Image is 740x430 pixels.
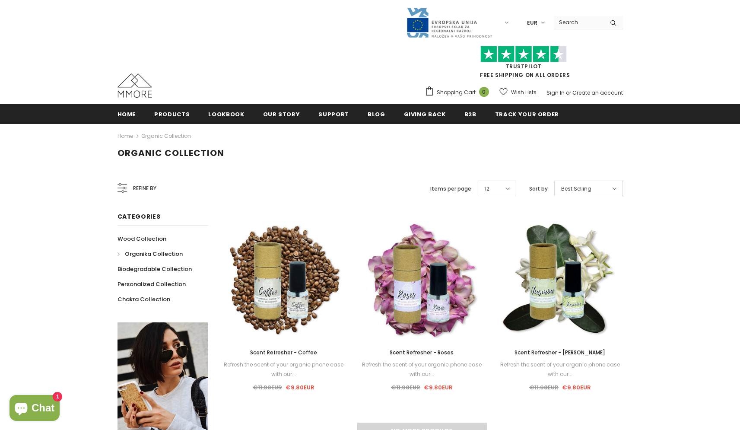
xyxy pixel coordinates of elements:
[561,185,591,193] span: Best Selling
[253,383,282,392] span: €11.90EUR
[479,87,489,97] span: 0
[208,110,244,118] span: Lookbook
[118,104,136,124] a: Home
[529,383,559,392] span: €11.90EUR
[154,104,190,124] a: Products
[263,110,300,118] span: Our Story
[511,88,537,97] span: Wish Lists
[263,104,300,124] a: Our Story
[554,16,603,29] input: Search Site
[485,185,489,193] span: 12
[464,110,476,118] span: B2B
[133,184,156,193] span: Refine by
[118,292,170,307] a: Chakra Collection
[118,246,183,261] a: Organika Collection
[529,185,548,193] label: Sort by
[562,383,591,392] span: €9.80EUR
[7,395,62,423] inbox-online-store-chat: Shopify online store chat
[118,73,152,98] img: MMORE Cases
[118,295,170,303] span: Chakra Collection
[118,231,166,246] a: Wood Collection
[118,277,186,292] a: Personalized Collection
[368,110,385,118] span: Blog
[118,212,161,221] span: Categories
[527,19,537,27] span: EUR
[154,110,190,118] span: Products
[141,132,191,140] a: Organic Collection
[480,46,567,63] img: Trust Pilot Stars
[118,131,133,141] a: Home
[208,104,244,124] a: Lookbook
[318,110,349,118] span: support
[250,349,317,356] span: Scent Refresher - Coffee
[118,147,224,159] span: Organic Collection
[546,89,565,96] a: Sign In
[506,63,542,70] a: Trustpilot
[404,104,446,124] a: Giving back
[359,348,484,357] a: Scent Refresher - Roses
[406,7,492,38] img: Javni Razpis
[424,383,453,392] span: €9.80EUR
[390,349,454,356] span: Scent Refresher - Roses
[118,280,186,288] span: Personalized Collection
[368,104,385,124] a: Blog
[118,110,136,118] span: Home
[495,104,559,124] a: Track your order
[221,348,346,357] a: Scent Refresher - Coffee
[286,383,314,392] span: €9.80EUR
[497,360,622,379] div: Refresh the scent of your organic phone case with our...
[118,265,192,273] span: Biodegradable Collection
[404,110,446,118] span: Giving back
[515,349,605,356] span: Scent Refresher - [PERSON_NAME]
[495,110,559,118] span: Track your order
[572,89,623,96] a: Create an account
[406,19,492,26] a: Javni Razpis
[391,383,420,392] span: €11.90EUR
[359,360,484,379] div: Refresh the scent of your organic phone case with our...
[464,104,476,124] a: B2B
[499,85,537,100] a: Wish Lists
[497,348,622,357] a: Scent Refresher - [PERSON_NAME]
[318,104,349,124] a: support
[430,185,471,193] label: Items per page
[425,86,493,99] a: Shopping Cart 0
[566,89,571,96] span: or
[437,88,476,97] span: Shopping Cart
[125,250,183,258] span: Organika Collection
[118,261,192,277] a: Biodegradable Collection
[118,235,166,243] span: Wood Collection
[425,50,623,79] span: FREE SHIPPING ON ALL ORDERS
[221,360,346,379] div: Refresh the scent of your organic phone case with our...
